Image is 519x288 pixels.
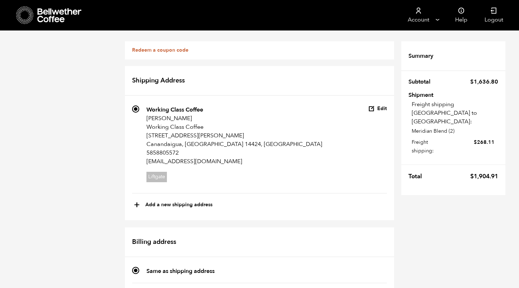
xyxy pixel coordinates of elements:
[408,169,426,184] th: Total
[412,137,495,155] label: Freight shipping:
[125,66,394,96] h2: Shipping Address
[368,105,387,112] button: Edit
[408,74,435,89] th: Subtotal
[146,114,322,123] p: [PERSON_NAME]
[470,172,474,180] span: $
[470,78,474,86] span: $
[474,139,495,146] bdi: 268.11
[474,139,477,146] span: $
[146,140,322,148] p: Canandaigua, [GEOGRAPHIC_DATA] 14424, [GEOGRAPHIC_DATA]
[146,131,322,140] p: [STREET_ADDRESS][PERSON_NAME]
[146,172,167,182] span: Liftgate
[132,47,188,53] a: Redeem a coupon code
[146,267,215,275] strong: Same as shipping address
[408,48,438,63] th: Summary
[412,127,498,135] p: Meridian Blend (2)
[408,92,450,97] th: Shipment
[146,106,203,114] strong: Working Class Coffee
[470,78,498,86] bdi: 1,636.80
[146,123,322,131] p: Working Class Coffee
[146,148,322,157] p: 5858805572
[146,157,322,166] p: [EMAIL_ADDRESS][DOMAIN_NAME]
[134,199,212,211] button: +Add a new shipping address
[125,227,394,258] h2: Billing address
[470,172,498,180] bdi: 1,904.91
[134,199,140,211] span: +
[132,267,139,274] input: Same as shipping address
[132,105,139,113] input: Working Class Coffee [PERSON_NAME] Working Class Coffee [STREET_ADDRESS][PERSON_NAME] Canandaigua...
[412,100,498,126] p: Freight shipping [GEOGRAPHIC_DATA] to [GEOGRAPHIC_DATA]:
